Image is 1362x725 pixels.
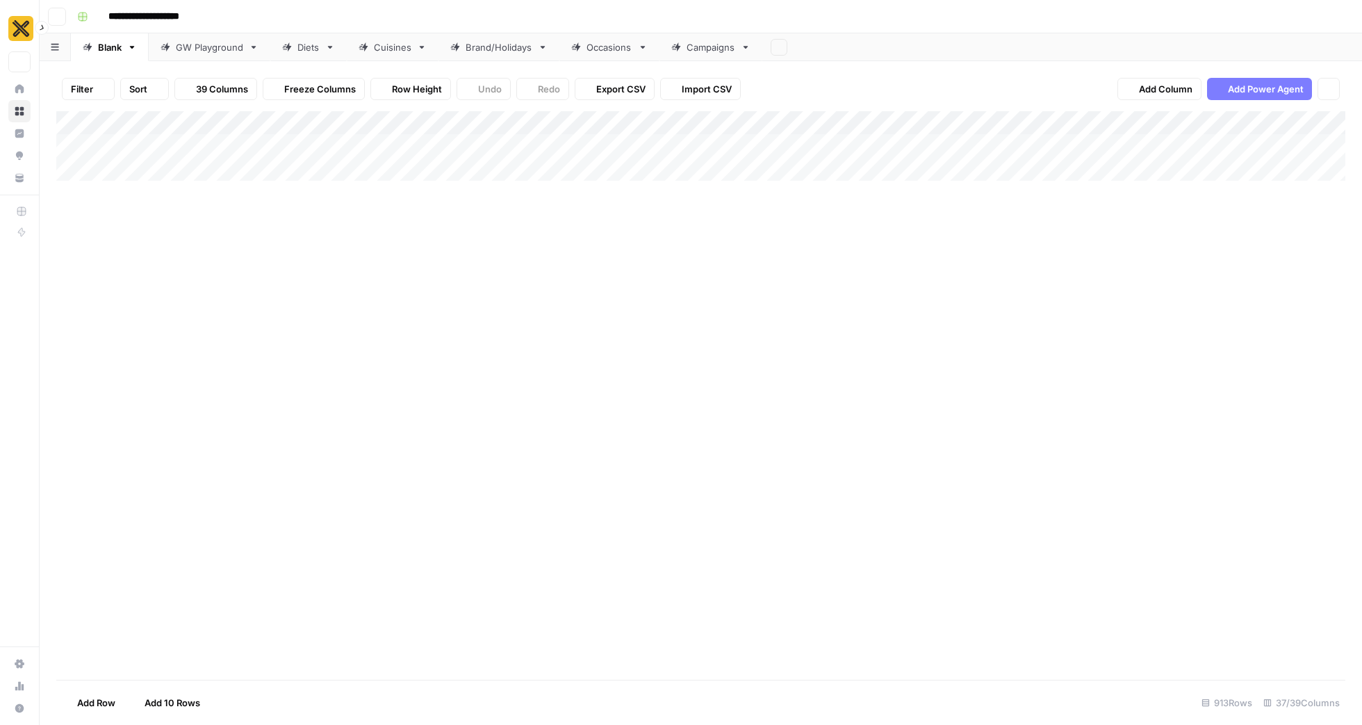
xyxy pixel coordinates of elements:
a: Brand/Holidays [438,33,559,61]
span: Redo [538,82,560,96]
span: Add 10 Rows [145,696,200,710]
a: Diets [270,33,347,61]
button: Filter [62,78,115,100]
span: Undo [478,82,502,96]
div: Diets [297,40,320,54]
button: Workspace: CookUnity [8,11,31,46]
button: Add Row [56,692,124,714]
a: Usage [8,675,31,697]
div: 37/39 Columns [1258,692,1345,714]
span: Filter [71,82,93,96]
div: Campaigns [687,40,735,54]
a: Occasions [559,33,659,61]
button: Help + Support [8,697,31,719]
button: Redo [516,78,569,100]
a: Browse [8,100,31,122]
a: GW Playground [149,33,270,61]
span: 39 Columns [196,82,248,96]
span: Freeze Columns [284,82,356,96]
a: Home [8,78,31,100]
a: Opportunities [8,145,31,167]
a: Blank [71,33,149,61]
button: Add Column [1117,78,1201,100]
button: Sort [120,78,169,100]
button: Freeze Columns [263,78,365,100]
div: 913 Rows [1196,692,1258,714]
span: Row Height [392,82,442,96]
a: Insights [8,122,31,145]
button: Add 10 Rows [124,692,208,714]
span: Add Power Agent [1228,82,1304,96]
button: Row Height [370,78,451,100]
span: Export CSV [596,82,646,96]
a: Cuisines [347,33,438,61]
img: CookUnity Logo [8,16,33,41]
span: Import CSV [682,82,732,96]
span: Add Column [1139,82,1192,96]
span: Add Row [77,696,115,710]
a: Campaigns [659,33,762,61]
button: Add Power Agent [1207,78,1312,100]
div: Brand/Holidays [466,40,532,54]
div: Occasions [586,40,632,54]
button: Import CSV [660,78,741,100]
a: Settings [8,653,31,675]
button: Export CSV [575,78,655,100]
span: Sort [129,82,147,96]
button: Undo [457,78,511,100]
a: Your Data [8,167,31,189]
div: GW Playground [176,40,243,54]
div: Cuisines [374,40,411,54]
div: Blank [98,40,122,54]
button: 39 Columns [174,78,257,100]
